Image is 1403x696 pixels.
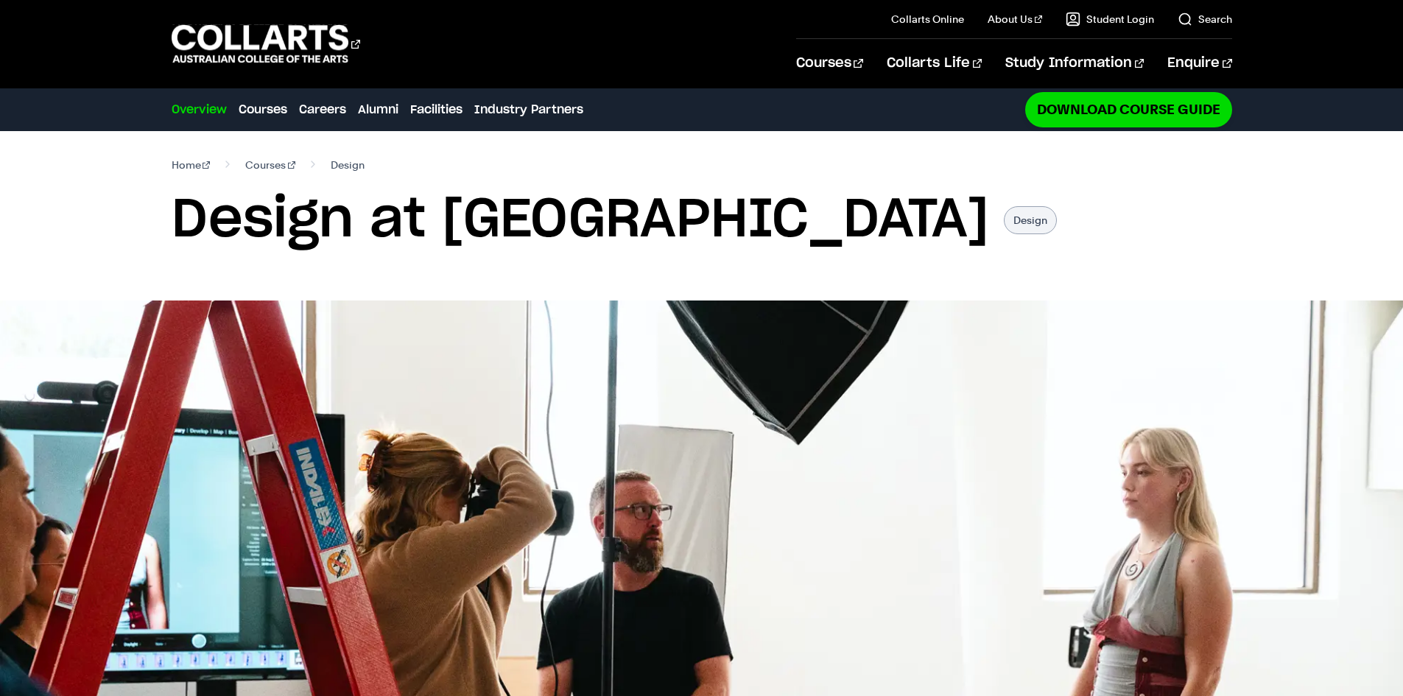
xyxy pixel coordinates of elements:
h1: Design at [GEOGRAPHIC_DATA] [172,187,989,253]
a: Search [1178,12,1232,27]
a: Alumni [358,101,398,119]
a: About Us [988,12,1042,27]
a: Overview [172,101,227,119]
a: Careers [299,101,346,119]
p: Design [1004,206,1057,234]
a: Home [172,155,211,175]
a: Courses [245,155,295,175]
div: Go to homepage [172,23,360,65]
a: Collarts Online [891,12,964,27]
a: Courses [796,39,863,88]
a: Industry Partners [474,101,583,119]
a: Facilities [410,101,463,119]
a: Download Course Guide [1025,92,1232,127]
a: Collarts Life [887,39,982,88]
a: Study Information [1005,39,1144,88]
span: Design [331,155,365,175]
a: Courses [239,101,287,119]
a: Student Login [1066,12,1154,27]
a: Enquire [1167,39,1231,88]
